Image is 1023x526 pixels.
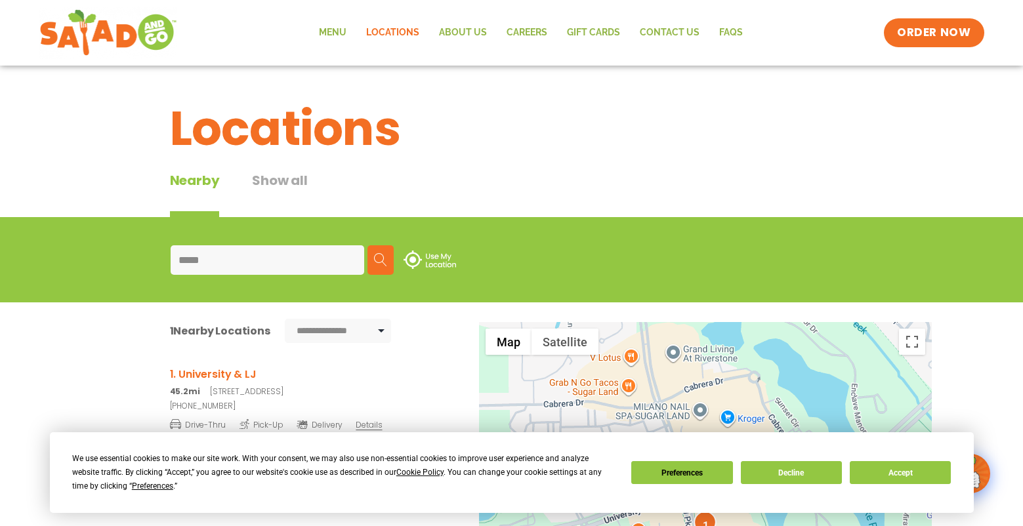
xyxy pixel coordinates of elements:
span: Preferences [132,481,173,491]
span: Cookie Policy [396,468,444,477]
a: 1. University & LJ 45.2mi[STREET_ADDRESS] [170,366,452,397]
button: Show satellite imagery [532,329,598,355]
div: Nearby Locations [170,323,270,339]
button: Accept [850,461,951,484]
span: Delivery [297,419,342,431]
a: Locations [356,18,429,48]
div: Cookie Consent Prompt [50,432,974,513]
strong: 45.2mi [170,386,200,397]
span: Details [356,419,382,430]
div: We use essential cookies to make our site work. With your consent, we may also use non-essential ... [72,452,616,493]
button: Toggle fullscreen view [899,329,925,355]
a: Careers [497,18,557,48]
p: [STREET_ADDRESS] [170,386,452,397]
span: Drive-Thru [170,418,226,431]
a: Drive-Thru Pick-Up Delivery Details [170,415,452,431]
a: About Us [429,18,497,48]
img: use-location.svg [404,251,456,269]
a: ORDER NOW [884,18,984,47]
img: new-SAG-logo-768×292 [39,7,178,59]
a: Menu [309,18,356,48]
span: Pick-Up [240,418,283,431]
img: search.svg [374,253,387,266]
h3: 1. University & LJ [170,366,452,382]
button: Show all [252,171,307,217]
button: Decline [741,461,842,484]
button: Show street map [486,329,532,355]
h1: Locations [170,93,854,164]
div: Nearby [170,171,220,217]
div: Tabbed content [170,171,341,217]
span: ORDER NOW [897,25,971,41]
a: [PHONE_NUMBER] [170,400,452,412]
span: 1 [170,323,174,338]
a: Contact Us [630,18,709,48]
nav: Menu [309,18,753,48]
a: FAQs [709,18,753,48]
button: Preferences [631,461,732,484]
a: GIFT CARDS [557,18,630,48]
